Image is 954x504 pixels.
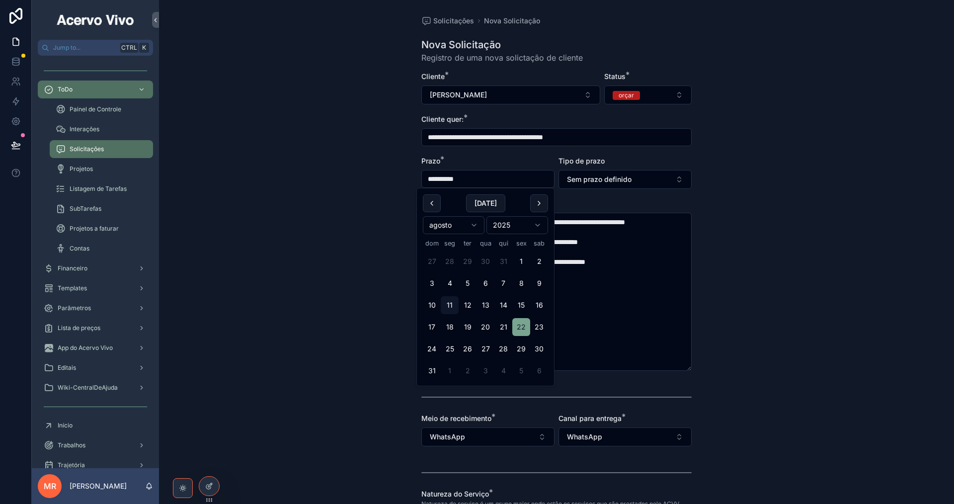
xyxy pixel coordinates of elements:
div: scrollable content [32,56,159,468]
a: Interações [50,120,153,138]
button: Select Button [421,427,555,446]
span: Status [604,72,626,81]
button: quinta-feira, 31 de julho de 2025 [494,252,512,270]
span: Wiki-CentralDeAjuda [58,384,118,392]
span: Ctrl [120,43,138,53]
button: domingo, 10 de agosto de 2025 [423,296,441,314]
button: terça-feira, 12 de agosto de 2025 [459,296,477,314]
span: Canal para entrega [558,414,622,422]
button: terça-feira, 5 de agosto de 2025 [459,274,477,292]
a: App do Acervo Vivo [38,339,153,357]
span: Projetos [70,165,93,173]
div: orçar [619,91,634,100]
span: Editais [58,364,76,372]
button: sábado, 23 de agosto de 2025 [530,318,548,336]
th: quinta-feira [494,238,512,249]
span: Templates [58,284,87,292]
button: sábado, 16 de agosto de 2025 [530,296,548,314]
button: sábado, 9 de agosto de 2025 [530,274,548,292]
span: Registro de uma nova solictação de cliente [421,52,583,64]
button: segunda-feira, 25 de agosto de 2025 [441,340,459,358]
button: segunda-feira, 4 de agosto de 2025 [441,274,459,292]
th: segunda-feira [441,238,459,249]
span: Listagem de Tarefas [70,185,127,193]
span: MR [44,480,56,492]
a: Wiki-CentralDeAjuda [38,379,153,397]
button: segunda-feira, 28 de julho de 2025 [441,252,459,270]
button: sexta-feira, 15 de agosto de 2025 [512,296,530,314]
h1: Nova Solicitação [421,38,583,52]
table: agosto 2025 [423,238,548,380]
span: Tipo de prazo [558,157,605,165]
a: Projetos [50,160,153,178]
span: Prazo [421,157,440,165]
a: Templates [38,279,153,297]
button: sexta-feira, 1 de agosto de 2025 [512,252,530,270]
p: [PERSON_NAME] [70,481,127,491]
a: Início [38,417,153,434]
span: WhatsApp [567,432,602,442]
a: Painel de Controle [50,100,153,118]
span: Cliente quer: [421,115,464,123]
button: domingo, 27 de julho de 2025 [423,252,441,270]
span: Meio de recebimento [421,414,491,422]
a: Listagem de Tarefas [50,180,153,198]
button: domingo, 31 de agosto de 2025 [423,362,441,380]
span: App do Acervo Vivo [58,344,113,352]
span: Painel de Controle [70,105,121,113]
a: Financeiro [38,259,153,277]
th: quarta-feira [477,238,494,249]
button: Select Button [558,170,692,189]
button: quarta-feira, 20 de agosto de 2025 [477,318,494,336]
a: Trajetória [38,456,153,474]
button: Today, segunda-feira, 11 de agosto de 2025 [441,296,459,314]
span: Sem prazo definido [567,174,632,184]
button: terça-feira, 29 de julho de 2025 [459,252,477,270]
button: quinta-feira, 21 de agosto de 2025 [494,318,512,336]
button: sexta-feira, 5 de setembro de 2025 [512,362,530,380]
a: Parâmetros [38,299,153,317]
button: sábado, 2 de agosto de 2025 [530,252,548,270]
button: terça-feira, 26 de agosto de 2025 [459,340,477,358]
img: App logo [55,12,136,28]
span: Cliente [421,72,445,81]
button: segunda-feira, 1 de setembro de 2025 [441,362,459,380]
button: terça-feira, 2 de setembro de 2025 [459,362,477,380]
button: [DATE] [466,194,505,212]
span: SubTarefas [70,205,101,213]
span: K [140,44,148,52]
button: sexta-feira, 29 de agosto de 2025 [512,340,530,358]
a: Solicitações [421,16,474,26]
span: Contas [70,245,89,252]
button: quarta-feira, 27 de agosto de 2025 [477,340,494,358]
button: sexta-feira, 8 de agosto de 2025 [512,274,530,292]
span: WhatsApp [430,432,465,442]
span: Trabalhos [58,441,85,449]
button: quarta-feira, 13 de agosto de 2025 [477,296,494,314]
button: quarta-feira, 6 de agosto de 2025 [477,274,494,292]
span: Natureza do Serviço [421,490,489,498]
button: Select Button [558,427,692,446]
button: quinta-feira, 4 de setembro de 2025 [494,362,512,380]
span: Lista de preços [58,324,100,332]
button: terça-feira, 19 de agosto de 2025 [459,318,477,336]
button: Select Button [604,85,692,104]
button: quarta-feira, 3 de setembro de 2025 [477,362,494,380]
span: [PERSON_NAME] [430,90,487,100]
button: domingo, 24 de agosto de 2025 [423,340,441,358]
th: terça-feira [459,238,477,249]
button: domingo, 17 de agosto de 2025 [423,318,441,336]
a: Contas [50,240,153,257]
a: Nova Solicitação [484,16,540,26]
th: domingo [423,238,441,249]
span: Projetos a faturar [70,225,119,233]
span: Parâmetros [58,304,91,312]
button: sábado, 6 de setembro de 2025 [530,362,548,380]
button: quarta-feira, 30 de julho de 2025 [477,252,494,270]
a: Trabalhos [38,436,153,454]
button: Select Button [421,85,600,104]
button: sexta-feira, 22 de agosto de 2025, selected [512,318,530,336]
th: sexta-feira [512,238,530,249]
a: Projetos a faturar [50,220,153,238]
